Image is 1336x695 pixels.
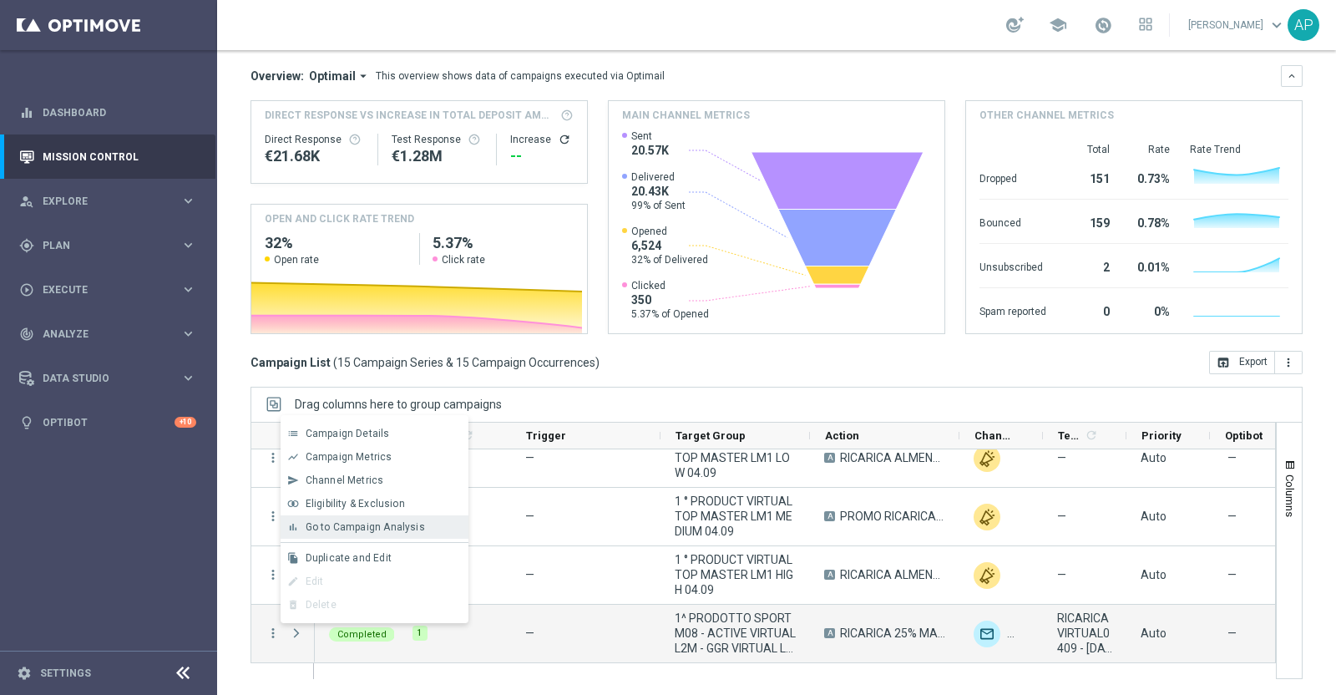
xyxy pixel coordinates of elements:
div: Optibot [19,400,196,444]
span: — [1227,509,1237,524]
span: Click rate [442,253,485,266]
div: +10 [175,417,196,428]
a: Mission Control [43,134,196,179]
span: Auto [1141,451,1166,464]
i: more_vert [1282,356,1295,369]
span: keyboard_arrow_down [1268,16,1286,34]
div: Execute [19,282,180,297]
span: Open rate [274,253,319,266]
button: gps_fixed Plan keyboard_arrow_right [18,239,197,252]
a: Settings [40,668,91,678]
div: Unsubscribed [979,252,1046,279]
span: — [1227,626,1237,641]
span: Drag columns here to group campaigns [295,398,502,411]
div: Dropped [979,164,1046,190]
button: bar_chart Go to Campaign Analysis [281,515,468,539]
div: Plan [19,238,180,253]
i: refresh [1085,429,1098,442]
button: list Campaign Details [281,422,468,445]
i: keyboard_arrow_down [1286,70,1298,82]
span: Analyze [43,329,180,339]
i: open_in_browser [1217,356,1230,369]
span: 99% of Sent [631,199,686,212]
h4: Main channel metrics [622,108,750,123]
i: send [287,474,299,486]
span: A [824,628,835,638]
i: keyboard_arrow_right [180,282,196,297]
div: Analyze [19,327,180,342]
div: €21,684 [265,146,364,166]
i: keyboard_arrow_right [180,370,196,386]
div: Press SPACE to select this row. [251,488,315,546]
span: — [525,627,534,640]
span: 20.43K [631,184,686,199]
div: 0 [1066,297,1110,323]
span: — [525,451,534,464]
div: Press SPACE to deselect this row. [251,605,315,663]
span: Optibot [1225,429,1263,442]
span: Direct Response VS Increase In Total Deposit Amount [265,108,555,123]
span: 32% of Delivered [631,253,708,266]
div: Direct Response [265,133,364,146]
h2: 5.37% [433,233,574,253]
span: Action [825,429,859,442]
div: Explore [19,194,180,209]
img: Optimail [974,621,1000,647]
div: 0.01% [1130,252,1170,279]
button: equalizer Dashboard [18,106,197,119]
span: 15 Campaign Series & 15 Campaign Occurrences [337,355,595,370]
div: Increase [510,133,574,146]
span: Trigger [526,429,566,442]
div: track_changes Analyze keyboard_arrow_right [18,327,197,341]
div: 0.73% [1130,164,1170,190]
button: more_vert [266,626,281,641]
span: Auto [1141,568,1166,581]
span: — [1057,509,1066,524]
button: Optimail arrow_drop_down [304,68,376,84]
span: 1 ° PRODUCT VIRTUAL TOP MASTER LM1 MEDIUM 04.09 [675,494,796,539]
h4: Other channel metrics [979,108,1114,123]
span: Execute [43,285,180,295]
button: refresh [558,133,571,146]
button: lightbulb Optibot +10 [18,416,197,429]
button: Data Studio keyboard_arrow_right [18,372,197,385]
div: Press SPACE to select this row. [251,546,315,605]
span: Auto [1141,510,1166,523]
div: 159 [1066,208,1110,235]
span: Channel [974,429,1015,442]
button: more_vert [1275,351,1303,374]
i: more_vert [266,509,281,524]
button: show_chart Campaign Metrics [281,445,468,469]
span: — [1227,450,1237,465]
i: settings [17,666,32,681]
span: 5.37% of Opened [631,307,709,321]
h4: OPEN AND CLICK RATE TREND [265,211,414,226]
i: more_vert [266,450,281,465]
i: gps_fixed [19,238,34,253]
div: -- [510,146,574,166]
span: — [1227,567,1237,582]
span: ) [595,355,600,370]
span: Channel Metrics [306,474,384,486]
span: — [525,510,534,523]
i: show_chart [287,451,299,463]
span: Campaign Details [306,428,390,439]
span: 1 ° PRODUCT VIRTUAL TOP MASTER LM1 HIGH 04.09 [675,552,796,597]
button: more_vert [266,567,281,582]
span: Columns [1283,474,1297,517]
span: A [824,511,835,521]
div: In-app Inbox [1007,621,1034,647]
span: RICARICA ALMENO 10EURO - PROMO RICARICA 50% MAX 200 EURO - SBLOCCHI 5 EURO OGNI 50 EURO DI GIOCAT... [840,567,945,582]
button: play_circle_outline Execute keyboard_arrow_right [18,283,197,297]
div: AP [1288,9,1319,41]
span: Explore [43,196,180,206]
button: open_in_browser Export [1209,351,1275,374]
a: [PERSON_NAME]keyboard_arrow_down [1187,13,1288,38]
i: bar_chart [287,521,299,533]
multiple-options-button: Export to CSV [1209,355,1303,368]
div: Data Studio [19,371,180,386]
span: Plan [43,241,180,251]
a: Optibot [43,400,175,444]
